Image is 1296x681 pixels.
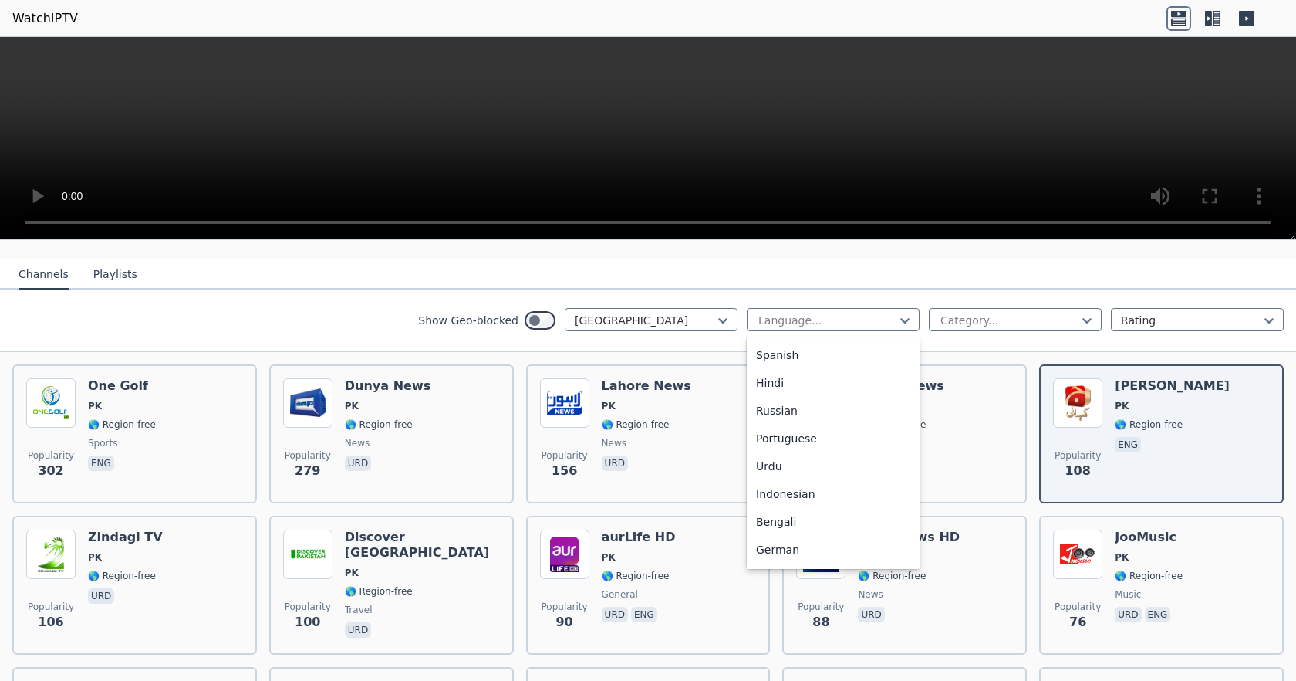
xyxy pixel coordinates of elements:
[88,437,117,449] span: sports
[285,601,331,613] span: Popularity
[88,570,156,582] span: 🌎 Region-free
[88,530,163,545] h6: Zindagi TV
[631,607,657,622] p: eng
[88,456,114,471] p: eng
[88,588,114,604] p: urd
[283,530,332,579] img: Discover Pakistan
[602,400,616,412] span: PK
[345,378,430,394] h6: Dunya News
[345,530,500,561] h6: Discover [GEOGRAPHIC_DATA]
[345,400,359,412] span: PK
[1115,570,1183,582] span: 🌎 Region-free
[295,613,320,632] span: 100
[28,601,74,613] span: Popularity
[858,570,926,582] span: 🌎 Region-free
[858,607,884,622] p: urd
[26,378,76,428] img: One Golf
[38,613,63,632] span: 106
[418,313,518,328] label: Show Geo-blocked
[88,418,156,431] span: 🌎 Region-free
[295,462,320,480] span: 279
[345,604,373,616] span: travel
[1115,530,1183,545] h6: JooMusic
[602,588,638,601] span: general
[747,480,920,508] div: Indonesian
[1065,462,1090,480] span: 108
[747,452,920,480] div: Urdu
[1115,418,1183,431] span: 🌎 Region-free
[88,400,102,412] span: PK
[1145,607,1171,622] p: eng
[747,564,920,591] div: Japanese
[19,260,69,290] button: Channels
[747,397,920,425] div: Russian
[1053,378,1102,428] img: Geo Kahani
[88,378,156,394] h6: One Golf
[542,601,588,613] span: Popularity
[1115,588,1141,601] span: music
[345,567,359,579] span: PK
[345,585,413,598] span: 🌎 Region-free
[602,456,628,471] p: urd
[747,425,920,452] div: Portuguese
[858,588,883,601] span: news
[542,449,588,462] span: Popularity
[747,508,920,536] div: Bengali
[602,607,628,622] p: urd
[602,418,670,431] span: 🌎 Region-free
[1115,437,1141,452] p: eng
[1115,607,1141,622] p: urd
[345,418,413,431] span: 🌎 Region-free
[798,601,844,613] span: Popularity
[747,369,920,397] div: Hindi
[26,530,76,579] img: Zindagi TV
[540,530,589,579] img: aurLife HD
[38,462,63,480] span: 302
[28,449,74,462] span: Popularity
[602,570,670,582] span: 🌎 Region-free
[747,341,920,369] div: Spanish
[1055,601,1101,613] span: Popularity
[1115,400,1129,412] span: PK
[1069,613,1086,632] span: 76
[747,536,920,564] div: German
[1055,449,1101,462] span: Popularity
[1115,378,1230,394] h6: [PERSON_NAME]
[602,530,676,545] h6: aurLife HD
[555,613,572,632] span: 90
[602,437,626,449] span: news
[93,260,137,290] button: Playlists
[552,462,577,480] span: 156
[345,456,371,471] p: urd
[540,378,589,428] img: Lahore News
[283,378,332,428] img: Dunya News
[345,437,370,449] span: news
[285,449,331,462] span: Popularity
[12,9,78,28] a: WatchIPTV
[602,378,691,394] h6: Lahore News
[602,551,616,564] span: PK
[1115,551,1129,564] span: PK
[345,622,371,638] p: urd
[812,613,829,632] span: 88
[88,551,102,564] span: PK
[1053,530,1102,579] img: JooMusic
